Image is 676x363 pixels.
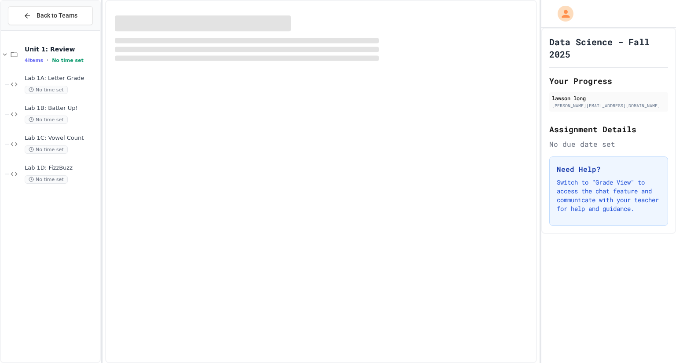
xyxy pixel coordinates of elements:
span: Unit 1: Review [25,45,98,53]
span: Lab 1A: Letter Grade [25,75,98,82]
div: No due date set [549,139,668,149]
h2: Assignment Details [549,123,668,135]
h3: Need Help? [557,164,661,174]
span: No time set [25,86,68,94]
button: Back to Teams [8,6,93,25]
span: Back to Teams [37,11,77,20]
span: • [47,57,48,64]
span: Lab 1D: FizzBuzz [25,164,98,172]
div: lawson long [552,94,665,102]
p: Switch to "Grade View" to access the chat feature and communicate with your teacher for help and ... [557,178,661,213]
span: Lab 1C: Vowel Count [25,134,98,142]
span: No time set [52,58,84,63]
div: My Account [548,4,576,24]
span: Lab 1B: Batter Up! [25,105,98,112]
span: No time set [25,145,68,154]
span: No time set [25,175,68,184]
h2: Your Progress [549,75,668,87]
h1: Data Science - Fall 2025 [549,36,668,60]
span: 4 items [25,58,43,63]
div: [PERSON_NAME][EMAIL_ADDRESS][DOMAIN_NAME] [552,102,665,109]
span: No time set [25,116,68,124]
